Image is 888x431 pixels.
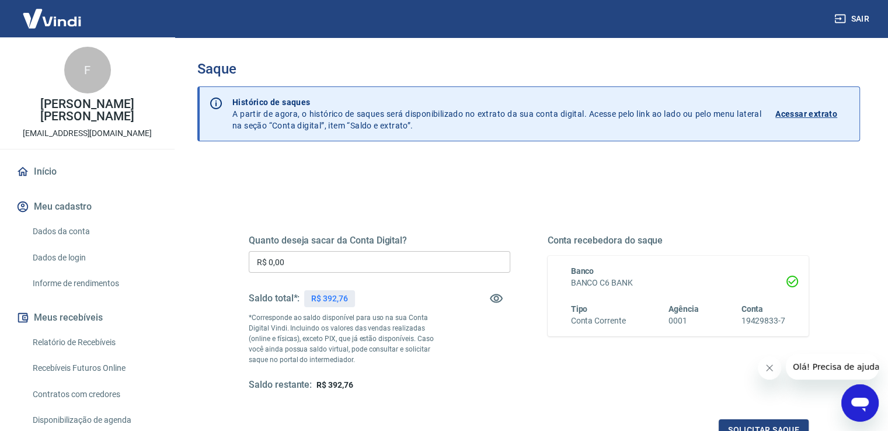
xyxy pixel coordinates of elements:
[571,277,786,289] h6: BANCO C6 BANK
[14,159,161,185] a: Início
[249,235,510,246] h5: Quanto deseja sacar da Conta Digital?
[28,383,161,406] a: Contratos com credores
[548,235,809,246] h5: Conta recebedora do saque
[571,315,626,327] h6: Conta Corrente
[832,8,874,30] button: Sair
[14,194,161,220] button: Meu cadastro
[28,272,161,296] a: Informe de rendimentos
[249,379,312,391] h5: Saldo restante:
[571,266,594,276] span: Banco
[758,356,781,380] iframe: Fechar mensagem
[28,220,161,244] a: Dados da conta
[316,380,353,390] span: R$ 392,76
[28,246,161,270] a: Dados de login
[571,304,588,314] span: Tipo
[841,384,879,422] iframe: Botão para abrir a janela de mensagens
[668,315,699,327] h6: 0001
[775,96,850,131] a: Acessar extrato
[28,356,161,380] a: Recebíveis Futuros Online
[775,108,837,120] p: Acessar extrato
[197,61,860,77] h3: Saque
[249,312,445,365] p: *Corresponde ao saldo disponível para uso na sua Conta Digital Vindi. Incluindo os valores das ve...
[249,293,300,304] h5: Saldo total*:
[741,315,785,327] h6: 19429833-7
[14,1,90,36] img: Vindi
[668,304,699,314] span: Agência
[23,127,152,140] p: [EMAIL_ADDRESS][DOMAIN_NAME]
[14,305,161,331] button: Meus recebíveis
[232,96,761,131] p: A partir de agora, o histórico de saques será disponibilizado no extrato da sua conta digital. Ac...
[232,96,761,108] p: Histórico de saques
[28,331,161,354] a: Relatório de Recebíveis
[64,47,111,93] div: F
[311,293,348,305] p: R$ 392,76
[786,354,879,380] iframe: Mensagem da empresa
[9,98,165,123] p: [PERSON_NAME] [PERSON_NAME]
[7,8,98,18] span: Olá! Precisa de ajuda?
[741,304,763,314] span: Conta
